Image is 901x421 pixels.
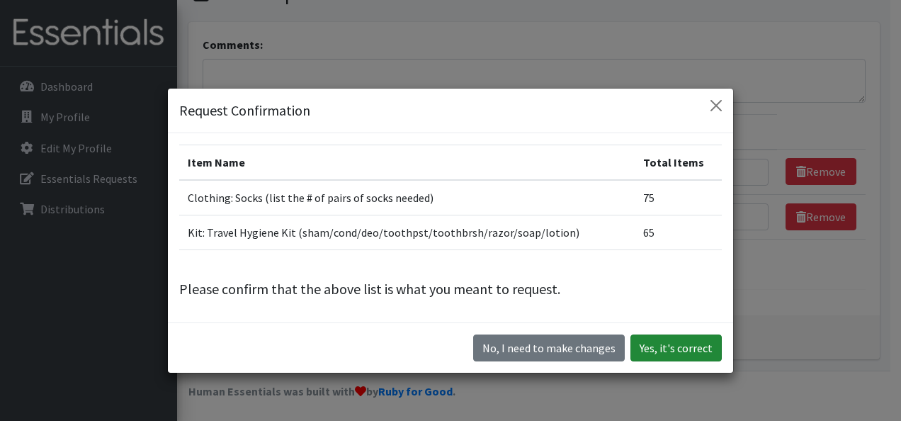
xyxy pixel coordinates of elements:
button: Close [705,94,727,117]
td: 75 [635,180,722,215]
p: Please confirm that the above list is what you meant to request. [179,279,722,300]
th: Item Name [179,145,635,180]
button: Yes, it's correct [630,335,722,361]
td: Clothing: Socks (list the # of pairs of socks needed) [179,180,635,215]
td: Kit: Travel Hygiene Kit (sham/cond/deo/toothpst/toothbrsh/razor/soap/lotion) [179,215,635,249]
button: No I need to make changes [473,335,625,361]
td: 65 [635,215,722,249]
th: Total Items [635,145,722,180]
h5: Request Confirmation [179,100,310,121]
